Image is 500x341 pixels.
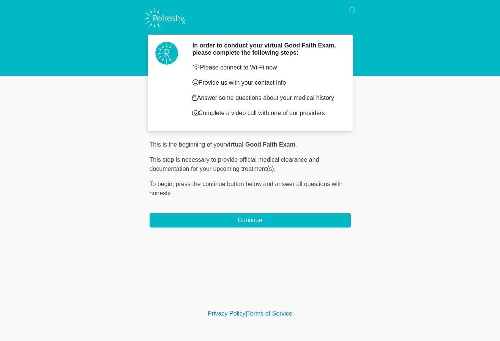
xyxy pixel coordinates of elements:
p: Provide us with your contact info [192,78,339,87]
p: Answer some questions about your medical history [192,93,339,103]
button: Continue [150,213,351,227]
span: . [295,141,297,148]
span: This is the beginning of your [150,141,226,148]
h2: In order to conduct your virtual Good Faith Exam, please complete the following steps: [192,42,339,56]
span: To begin, [150,181,176,187]
a: Privacy Policy [208,310,246,317]
a: | [246,310,247,317]
span: press the continue button below and answer all questions with honesty. [150,181,343,196]
p: Complete a video call with one of our providers [192,109,339,118]
a: Terms of Service [247,310,292,317]
img: Refresh RX Logo [142,6,188,31]
p: Please connect to Wi-Fi now [192,63,339,72]
strong: virtual Good Faith Exam [226,141,295,148]
img: Agent Avatar [155,42,178,65]
span: This step is necessary to provide official medical clearance and documentation for your upcoming ... [150,156,319,172]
